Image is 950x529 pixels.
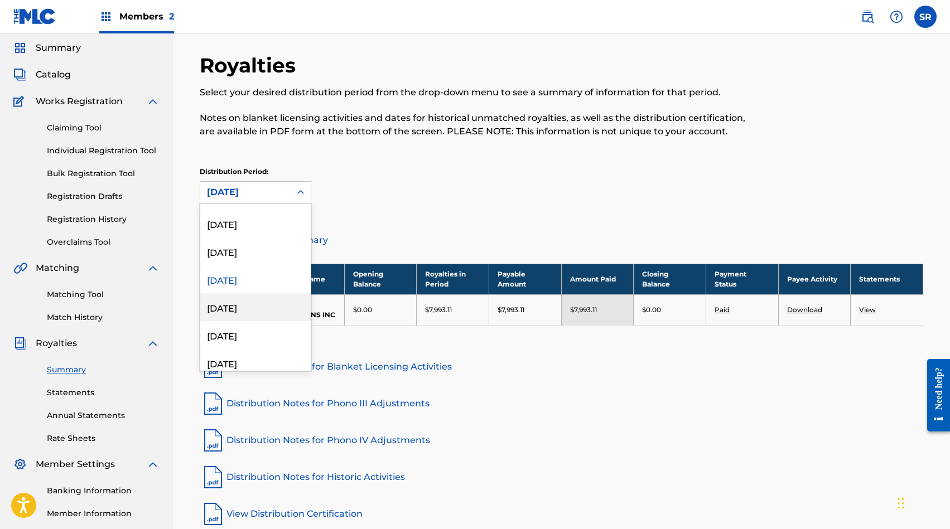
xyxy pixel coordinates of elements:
a: Overclaims Tool [47,236,160,248]
img: expand [146,458,160,471]
span: Member Settings [36,458,115,471]
img: expand [146,261,160,275]
p: $7,993.11 [570,305,597,315]
a: Distribution Notes for Phono IV Adjustments [200,427,923,454]
a: View Distribution Certification [200,501,923,527]
a: Individual Registration Tool [47,145,160,157]
img: pdf [200,390,226,417]
a: Public Search [856,6,879,28]
a: View [859,305,876,314]
p: Select your desired distribution period from the drop-down menu to see a summary of information f... [200,86,757,99]
a: Distribution Summary [200,227,923,254]
a: Registration Drafts [47,191,160,202]
th: Statements [851,264,923,294]
th: Royalties in Period [417,264,489,294]
a: Bulk Registration Tool [47,168,160,179]
th: Opening Balance [344,264,417,294]
span: Catalog [36,68,71,81]
img: pdf [200,427,226,454]
a: Distribution Notes for Phono III Adjustments [200,390,923,417]
a: Statements [47,387,160,399]
a: Match History [47,312,160,323]
th: Amount Paid [561,264,634,294]
span: 2 [169,11,174,22]
p: $7,993.11 [498,305,524,315]
a: Matching Tool [47,289,160,300]
span: Members [119,10,174,23]
th: Payee Activity [778,264,851,294]
img: Works Registration [13,95,28,108]
span: Matching [36,261,79,275]
a: Download [787,305,822,314]
div: [DATE] [200,237,311,265]
a: Paid [715,305,730,314]
div: [DATE] [200,210,311,237]
div: Help [885,6,908,28]
a: Distribution Notes for Historic Activities [200,464,923,491]
img: Summary [13,41,27,55]
a: Registration History [47,213,160,225]
div: [DATE] [200,265,311,293]
div: Drag [898,487,904,520]
img: Royalties [13,337,27,350]
iframe: Resource Center [919,350,950,441]
th: Payment Status [706,264,778,294]
div: [DATE] [200,293,311,321]
img: pdf [200,501,226,527]
a: SummarySummary [13,41,81,55]
a: Member Information [47,508,160,520]
p: Notes on blanket licensing activities and dates for historical unmatched royalties, as well as th... [200,111,757,138]
div: [DATE] [200,321,311,349]
div: [DATE] [200,349,311,377]
h2: Royalties [200,53,301,78]
img: Catalog [13,68,27,81]
p: $0.00 [642,305,661,315]
th: Payable Amount [489,264,562,294]
img: MLC Logo [13,8,56,25]
a: Claiming Tool [47,122,160,134]
a: CatalogCatalog [13,68,71,81]
img: help [890,10,903,23]
img: expand [146,95,160,108]
span: Works Registration [36,95,123,108]
p: $0.00 [353,305,372,315]
img: pdf [200,464,226,491]
a: Rate Sheets [47,433,160,444]
a: Annual Statements [47,410,160,421]
img: search [861,10,874,23]
iframe: Chat Widget [894,475,950,529]
span: Royalties [36,337,77,350]
div: [DATE] [207,186,284,199]
p: Distribution Period: [200,167,311,177]
a: Distribution Notes for Blanket Licensing Activities [200,353,923,380]
img: Member Settings [13,458,27,471]
a: Summary [47,364,160,376]
img: Matching [13,261,27,275]
p: $7,993.11 [425,305,452,315]
th: Closing Balance [634,264,706,294]
img: expand [146,337,160,350]
div: User Menu [914,6,937,28]
span: Summary [36,41,81,55]
a: Banking Information [47,485,160,497]
img: Top Rightsholders [99,10,113,23]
